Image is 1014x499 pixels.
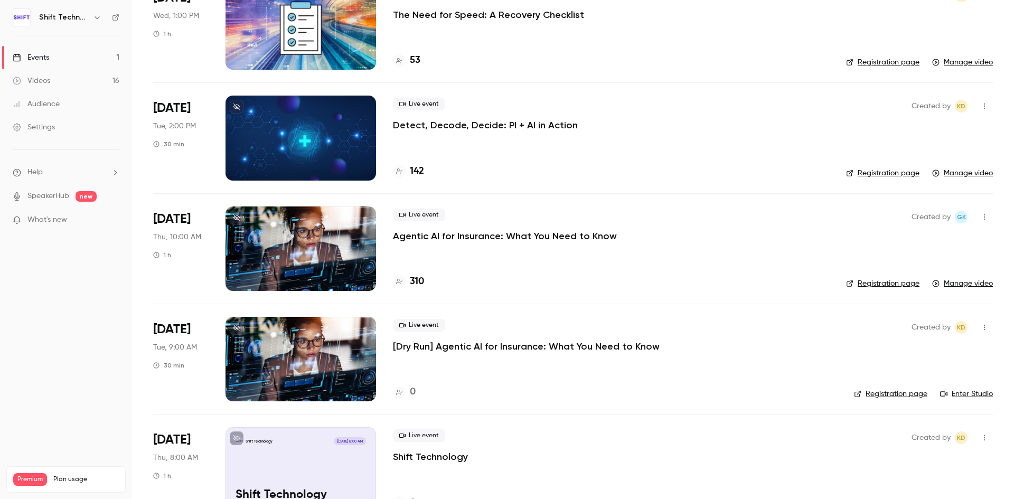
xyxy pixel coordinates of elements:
div: Videos [13,76,50,86]
a: 142 [393,164,424,178]
span: [DATE] 8:00 AM [334,437,365,445]
a: 310 [393,275,424,289]
h6: Shift Technology [39,12,89,23]
a: Registration page [846,278,919,289]
h4: 53 [410,53,420,68]
div: Audience [13,99,60,109]
a: Manage video [932,168,993,178]
div: Sep 25 Thu, 10:00 AM (America/New York) [153,206,209,291]
span: KD [957,431,965,444]
span: Live event [393,429,445,442]
a: Enter Studio [940,389,993,399]
div: Settings [13,122,55,133]
a: 53 [393,53,420,68]
span: Kristen DeLuca [955,431,968,444]
span: [DATE] [153,321,191,338]
div: Oct 7 Tue, 2:00 PM (America/New York) [153,96,209,180]
div: 1 h [153,30,171,38]
img: Shift Technology [13,9,30,26]
span: What's new [27,214,67,225]
div: 30 min [153,361,184,370]
span: Live event [393,98,445,110]
h4: 310 [410,275,424,289]
span: Tue, 2:00 PM [153,121,196,131]
a: The Need for Speed: A Recovery Checklist [393,8,584,21]
span: Live event [393,209,445,221]
p: Shift Technology [246,439,273,444]
span: Created by [912,211,951,223]
span: Help [27,167,43,178]
a: Manage video [932,278,993,289]
span: GK [957,211,966,223]
span: Created by [912,431,951,444]
span: Created by [912,100,951,112]
a: Registration page [854,389,927,399]
a: 0 [393,385,416,399]
div: 1 h [153,251,171,259]
a: Agentic AI for Insurance: What You Need to Know [393,230,617,242]
span: Live event [393,319,445,332]
span: Kristen DeLuca [955,100,968,112]
h4: 0 [410,385,416,399]
a: SpeakerHub [27,191,69,202]
span: KD [957,321,965,334]
span: Wed, 1:00 PM [153,11,199,21]
span: Tue, 9:00 AM [153,342,197,353]
a: Registration page [846,57,919,68]
div: Events [13,52,49,63]
a: Manage video [932,57,993,68]
span: Thu, 8:00 AM [153,453,198,463]
a: Detect, Decode, Decide: PI + AI in Action [393,119,578,131]
span: Premium [13,473,47,486]
div: 1 h [153,472,171,480]
a: Shift Technology [393,450,468,463]
span: Created by [912,321,951,334]
span: [DATE] [153,100,191,117]
iframe: Noticeable Trigger [107,215,119,225]
div: Sep 23 Tue, 9:00 AM (America/New York) [153,317,209,401]
li: help-dropdown-opener [13,167,119,178]
span: new [76,191,97,202]
span: Kristen DeLuca [955,321,968,334]
span: [DATE] [153,431,191,448]
span: Thu, 10:00 AM [153,232,201,242]
h4: 142 [410,164,424,178]
span: KD [957,100,965,112]
a: [Dry Run] Agentic AI for Insurance: What You Need to Know [393,340,660,353]
a: Registration page [846,168,919,178]
span: Gaud KROTOFF [955,211,968,223]
span: [DATE] [153,211,191,228]
span: Plan usage [53,475,119,484]
div: 30 min [153,140,184,148]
